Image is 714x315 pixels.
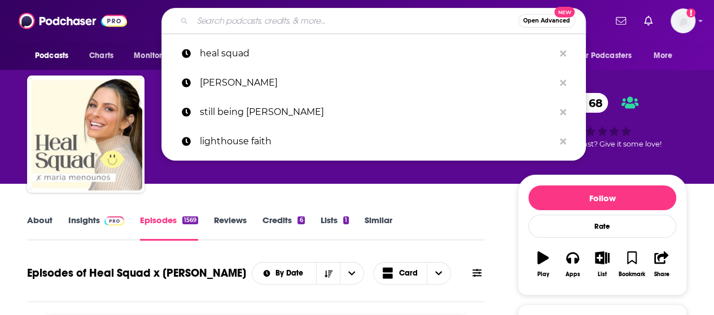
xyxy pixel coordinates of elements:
[252,262,364,285] h2: Choose List sort
[316,263,340,284] button: Sort Direction
[134,48,174,64] span: Monitoring
[27,45,83,66] button: open menu
[647,244,676,285] button: Share
[200,97,554,127] p: still being molly
[554,7,575,17] span: New
[543,140,662,148] span: Good podcast? Give it some love!
[671,8,695,33] img: User Profile
[518,14,575,28] button: Open AdvancedNew
[686,8,695,17] svg: Add a profile image
[68,215,124,241] a: InsightsPodchaser Pro
[140,215,198,241] a: Episodes1569
[523,18,570,24] span: Open Advanced
[654,271,669,278] div: Share
[252,269,316,277] button: open menu
[528,215,676,238] div: Rate
[671,8,695,33] button: Show profile menu
[200,127,554,156] p: lighthouse faith
[161,97,586,127] a: still being [PERSON_NAME]
[161,127,586,156] a: lighthouse faith
[35,48,68,64] span: Podcasts
[200,68,554,97] p: molly stillman
[200,39,554,68] p: heal squad
[343,216,349,224] div: 1
[518,86,687,156] div: 68Good podcast? Give it some love!
[182,216,198,224] div: 1569
[566,93,608,113] a: 68
[399,269,418,277] span: Card
[577,48,632,64] span: For Podcasters
[27,266,246,280] h1: Episodes of Heal Squad x [PERSON_NAME]
[528,185,676,210] button: Follow
[611,11,630,30] a: Show notifications dropdown
[27,215,52,241] a: About
[161,68,586,97] a: [PERSON_NAME]
[262,215,304,241] a: Credits6
[297,216,304,224] div: 6
[214,215,247,241] a: Reviews
[558,244,587,285] button: Apps
[192,12,518,30] input: Search podcasts, credits, & more...
[588,244,617,285] button: List
[570,45,648,66] button: open menu
[82,45,120,66] a: Charts
[671,8,695,33] span: Logged in as WPubPR1
[566,271,580,278] div: Apps
[161,8,586,34] div: Search podcasts, credits, & more...
[639,11,657,30] a: Show notifications dropdown
[275,269,307,277] span: By Date
[19,10,127,32] img: Podchaser - Follow, Share and Rate Podcasts
[617,244,646,285] button: Bookmark
[161,39,586,68] a: heal squad
[654,48,673,64] span: More
[619,271,645,278] div: Bookmark
[29,78,142,190] img: Heal Squad x Maria Menounos
[646,45,687,66] button: open menu
[373,262,451,285] button: Choose View
[365,215,392,241] a: Similar
[537,271,549,278] div: Play
[340,263,363,284] button: open menu
[89,48,113,64] span: Charts
[104,216,124,225] img: Podchaser Pro
[528,244,558,285] button: Play
[321,215,349,241] a: Lists1
[577,93,608,113] span: 68
[126,45,189,66] button: open menu
[598,271,607,278] div: List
